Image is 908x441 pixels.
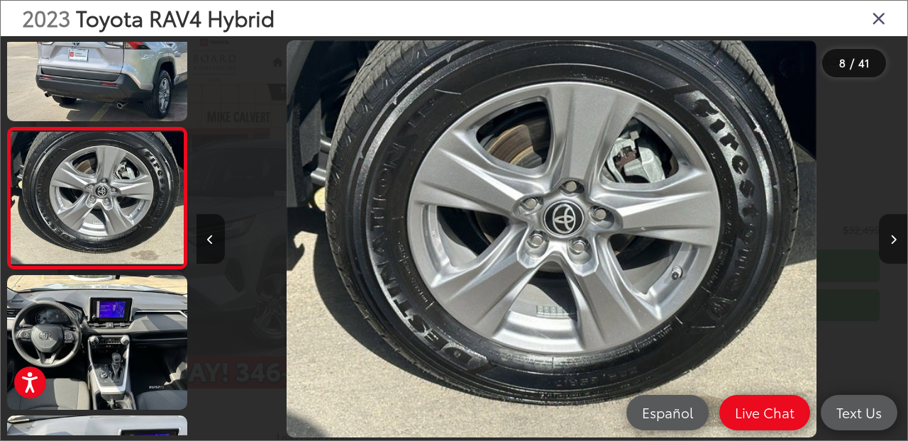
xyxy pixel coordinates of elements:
i: Close gallery [872,9,886,27]
span: 41 [858,55,870,70]
span: Live Chat [728,403,802,421]
img: 2023 Toyota RAV4 Hybrid LE [5,274,189,411]
img: 2023 Toyota RAV4 Hybrid LE [9,132,185,264]
span: Toyota RAV4 Hybrid [76,2,275,33]
button: Previous image [196,214,225,264]
a: Text Us [821,395,897,430]
div: 2023 Toyota RAV4 Hybrid LE 7 [196,40,907,437]
span: 2023 [22,2,70,33]
a: Español [626,395,709,430]
span: 8 [839,55,846,70]
button: Next image [879,214,907,264]
a: Live Chat [719,395,810,430]
img: 2023 Toyota RAV4 Hybrid LE [287,40,816,437]
span: Text Us [829,403,889,421]
span: Español [635,403,700,421]
span: / [848,58,856,68]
